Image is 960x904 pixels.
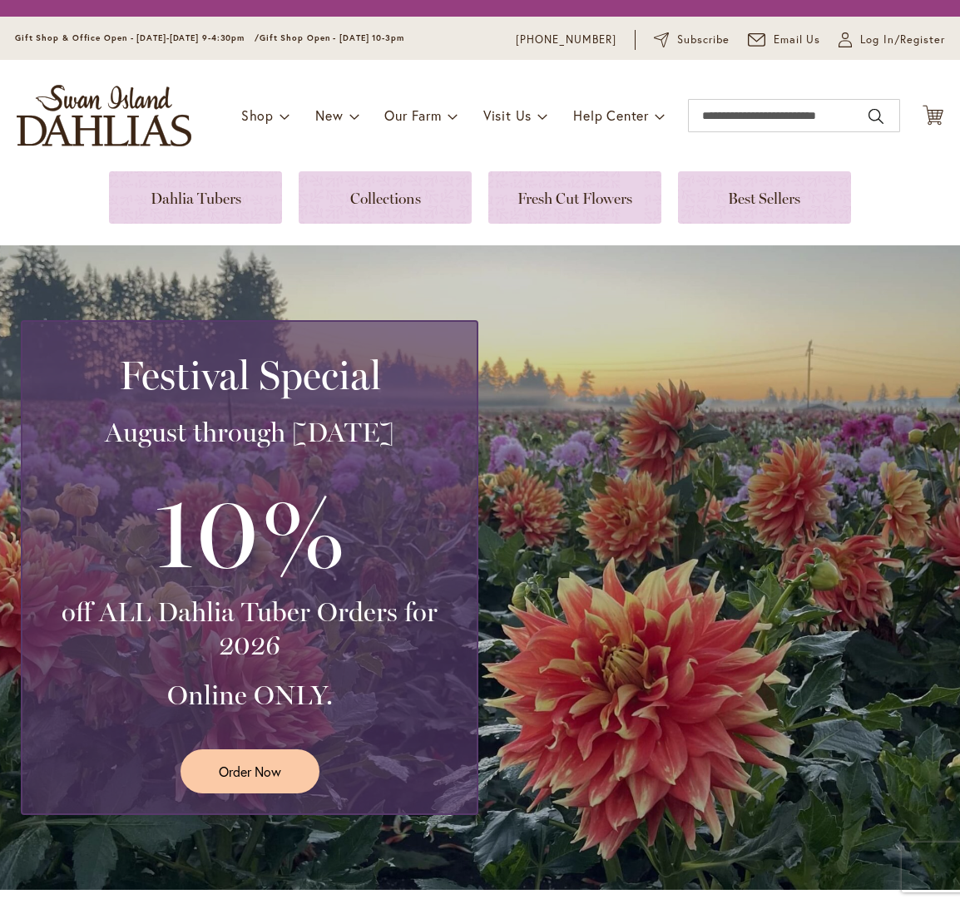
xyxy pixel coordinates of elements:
[42,595,457,662] h3: off ALL Dahlia Tuber Orders for 2026
[42,352,457,398] h2: Festival Special
[860,32,945,48] span: Log In/Register
[839,32,945,48] a: Log In/Register
[654,32,730,48] a: Subscribe
[42,679,457,712] h3: Online ONLY.
[17,85,191,146] a: store logo
[868,103,883,130] button: Search
[516,32,616,48] a: [PHONE_NUMBER]
[748,32,821,48] a: Email Us
[677,32,730,48] span: Subscribe
[573,106,649,124] span: Help Center
[315,106,343,124] span: New
[15,32,260,43] span: Gift Shop & Office Open - [DATE]-[DATE] 9-4:30pm /
[42,416,457,449] h3: August through [DATE]
[241,106,274,124] span: Shop
[260,32,404,43] span: Gift Shop Open - [DATE] 10-3pm
[42,466,457,595] h3: 10%
[384,106,441,124] span: Our Farm
[483,106,532,124] span: Visit Us
[181,749,319,793] a: Order Now
[219,762,281,781] span: Order Now
[774,32,821,48] span: Email Us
